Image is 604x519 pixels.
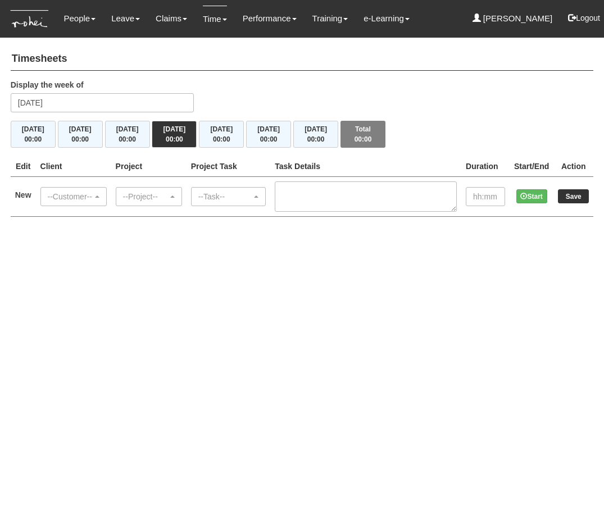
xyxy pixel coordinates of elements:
th: Project [111,156,187,177]
a: e-Learning [364,6,410,31]
iframe: chat widget [557,474,593,508]
button: [DATE]00:00 [246,121,291,148]
button: Start [516,189,547,203]
label: New [15,189,31,201]
th: Action [553,156,593,177]
th: Edit [11,156,36,177]
th: Start/End [510,156,553,177]
span: 00:00 [213,135,230,143]
th: Project Task [187,156,271,177]
div: Timesheet Week Summary [11,121,594,148]
a: Leave [111,6,140,31]
input: Save [558,189,589,203]
span: 00:00 [260,135,278,143]
button: --Task-- [191,187,266,206]
a: People [63,6,96,31]
button: [DATE]00:00 [58,121,103,148]
th: Client [36,156,111,177]
a: [PERSON_NAME] [473,6,553,31]
button: [DATE]00:00 [293,121,338,148]
button: --Project-- [116,187,182,206]
div: --Customer-- [48,191,93,202]
button: [DATE]00:00 [199,121,244,148]
a: Time [203,6,227,32]
span: 00:00 [355,135,372,143]
span: 00:00 [166,135,183,143]
span: 00:00 [71,135,89,143]
span: 00:00 [119,135,136,143]
h4: Timesheets [11,48,594,71]
th: Task Details [270,156,461,177]
input: hh:mm [466,187,505,206]
div: --Task-- [198,191,252,202]
label: Display the week of [11,79,84,90]
span: 00:00 [24,135,42,143]
span: 00:00 [307,135,325,143]
button: --Customer-- [40,187,107,206]
a: Performance [243,6,297,31]
div: --Project-- [123,191,168,202]
a: Claims [156,6,187,31]
th: Duration [461,156,510,177]
a: Training [312,6,348,31]
button: [DATE]00:00 [11,121,56,148]
button: [DATE]00:00 [105,121,150,148]
button: Total00:00 [340,121,385,148]
button: [DATE]00:00 [152,121,197,148]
